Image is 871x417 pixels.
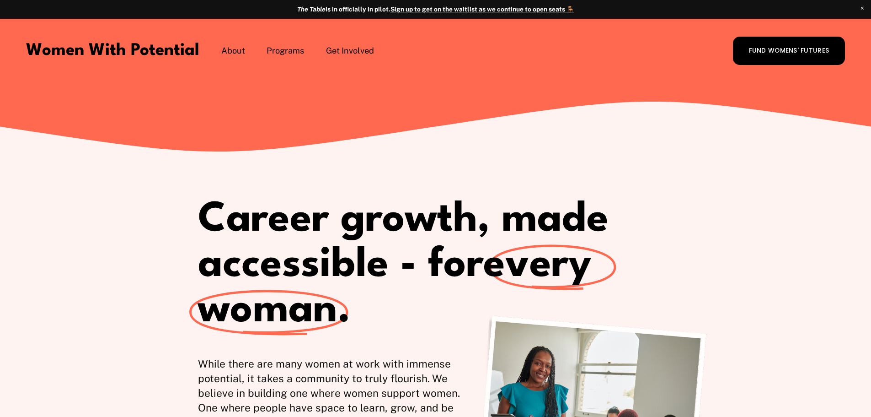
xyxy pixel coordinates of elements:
[326,44,374,57] a: folder dropdown
[267,44,304,57] a: folder dropdown
[390,5,574,13] a: Sign up to get on the waitlist as we continue to open seats 🪑
[198,198,742,334] h1: Career growth, made accessible - for .
[326,45,374,57] span: Get Involved
[26,43,199,59] a: Women With Potential
[221,45,245,57] span: About
[297,5,390,13] strong: is in officially in pilot.
[267,45,304,57] span: Programs
[221,44,245,57] a: folder dropdown
[733,37,845,65] a: FUND WOMENS' FUTURES
[297,5,326,13] em: The Table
